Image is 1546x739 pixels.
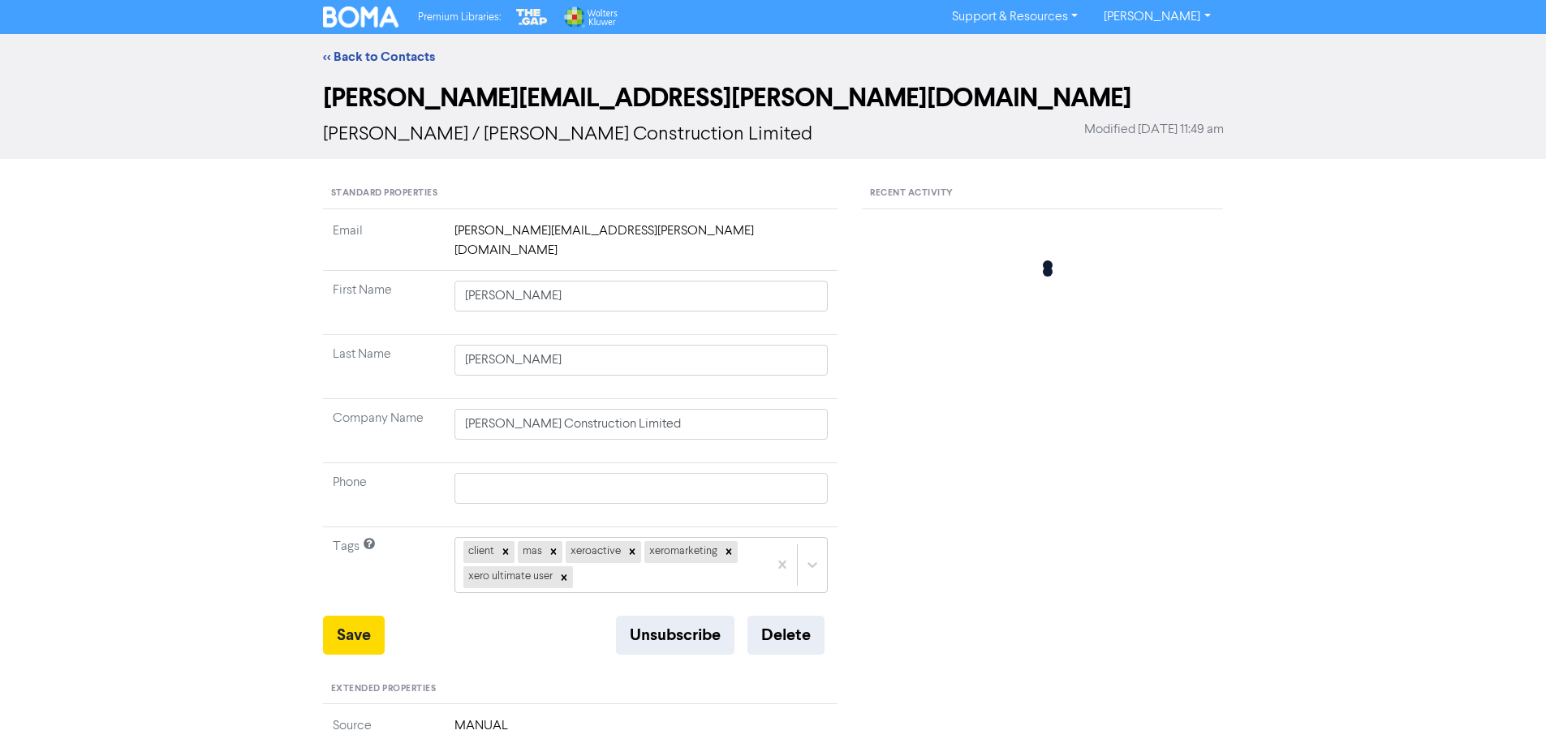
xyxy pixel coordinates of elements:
img: BOMA Logo [323,6,399,28]
span: [PERSON_NAME] / [PERSON_NAME] Construction Limited [323,125,812,144]
td: Email [323,221,445,271]
td: Last Name [323,335,445,399]
button: Unsubscribe [616,616,734,655]
div: mas [518,541,545,562]
td: Company Name [323,399,445,463]
span: Modified [DATE] 11:49 am [1084,120,1224,140]
a: [PERSON_NAME] [1091,4,1223,30]
div: Standard Properties [323,178,838,209]
div: client [463,541,497,562]
div: Recent Activity [862,178,1223,209]
td: Phone [323,463,445,527]
div: xeromarketing [644,541,720,562]
button: Save [323,616,385,655]
button: Delete [747,616,825,655]
img: The Gap [514,6,549,28]
div: xeroactive [566,541,623,562]
div: xero ultimate user [463,566,555,587]
td: Tags [323,527,445,616]
td: First Name [323,271,445,335]
td: [PERSON_NAME][EMAIL_ADDRESS][PERSON_NAME][DOMAIN_NAME] [445,221,838,271]
span: Premium Libraries: [418,12,501,23]
a: << Back to Contacts [323,49,435,65]
iframe: Chat Widget [1465,661,1546,739]
h2: [PERSON_NAME][EMAIL_ADDRESS][PERSON_NAME][DOMAIN_NAME] [323,83,1224,114]
img: Wolters Kluwer [562,6,618,28]
a: Support & Resources [939,4,1091,30]
div: Extended Properties [323,674,838,705]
